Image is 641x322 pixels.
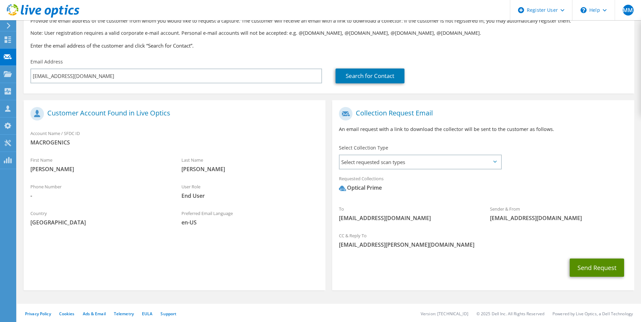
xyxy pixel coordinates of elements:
a: EULA [142,311,152,317]
span: [GEOGRAPHIC_DATA] [30,219,168,226]
h1: Collection Request Email [339,107,624,120]
span: - [30,192,168,199]
div: Sender & From [483,202,634,225]
a: Cookies [59,311,75,317]
li: Version: [TECHNICAL_ID] [421,311,468,317]
div: Phone Number [24,180,175,203]
a: Privacy Policy [25,311,51,317]
span: MACROGENICS [30,139,319,146]
div: To [332,202,483,225]
h3: Enter the email address of the customer and click “Search for Contact”. [30,42,627,49]
a: Ads & Email [83,311,106,317]
p: Provide the email address of the customer from whom you would like to request a capture. The cust... [30,17,627,25]
a: Telemetry [114,311,134,317]
span: en-US [181,219,319,226]
h1: Customer Account Found in Live Optics [30,107,315,120]
div: Preferred Email Language [175,206,326,230]
p: Note: User registration requires a valid corporate e-mail account. Personal e-mail accounts will ... [30,29,627,37]
label: Email Address [30,58,63,65]
span: Select requested scan types [340,155,500,169]
li: Powered by Live Optics, a Dell Technology [552,311,633,317]
div: User Role [175,180,326,203]
span: [PERSON_NAME] [30,165,168,173]
div: First Name [24,153,175,176]
div: Country [24,206,175,230]
span: [PERSON_NAME] [181,165,319,173]
span: End User [181,192,319,199]
div: Account Name / SFDC ID [24,126,325,150]
div: Last Name [175,153,326,176]
span: [EMAIL_ADDRESS][DOMAIN_NAME] [490,214,627,222]
a: Support [161,311,176,317]
label: Select Collection Type [339,144,388,151]
div: Requested Collections [332,171,634,198]
button: Send Request [570,259,624,277]
span: [EMAIL_ADDRESS][DOMAIN_NAME] [339,214,476,222]
div: CC & Reply To [332,229,634,252]
li: © 2025 Dell Inc. All Rights Reserved [476,311,544,317]
div: Optical Prime [339,184,382,192]
span: [EMAIL_ADDRESS][PERSON_NAME][DOMAIN_NAME] [339,241,627,248]
p: An email request with a link to download the collector will be sent to the customer as follows. [339,126,627,133]
a: Search for Contact [336,69,404,83]
svg: \n [581,7,587,13]
span: MM [623,5,634,16]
